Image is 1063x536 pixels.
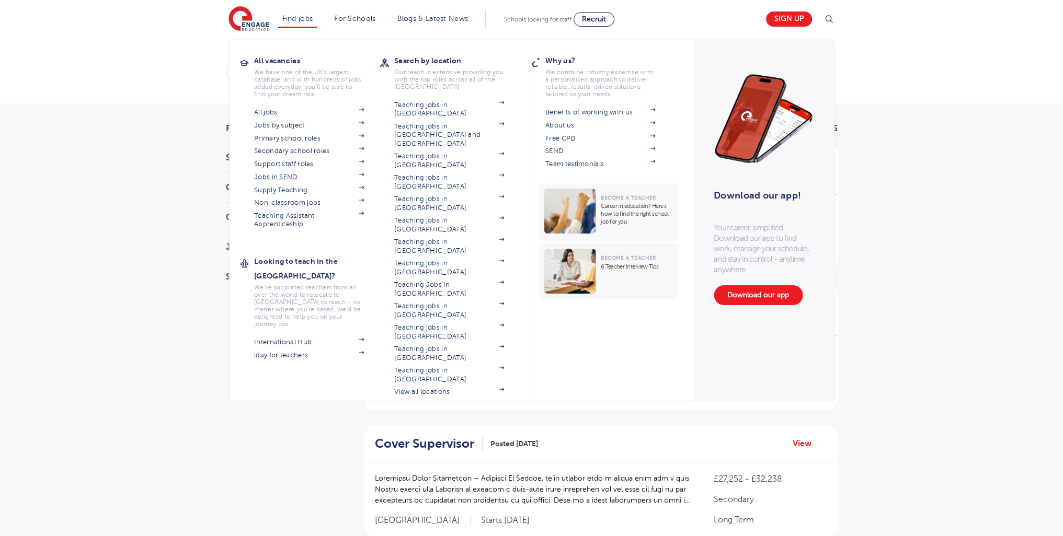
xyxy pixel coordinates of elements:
[394,323,504,341] a: Teaching jobs in [GEOGRAPHIC_DATA]
[394,53,520,68] h3: Search by location
[254,338,364,346] a: International Hub
[601,263,673,271] p: 6 Teacher Interview Tips
[394,152,504,169] a: Teaching jobs in [GEOGRAPHIC_DATA]
[504,16,571,23] span: Schools looking for staff
[254,173,364,181] a: Jobs in SEND
[226,243,341,251] h3: Job Type
[394,238,504,255] a: Teaching jobs in [GEOGRAPHIC_DATA]
[254,254,380,283] h3: Looking to teach in the [GEOGRAPHIC_DATA]?
[714,493,827,506] p: Secondary
[394,388,504,396] a: View all locations
[254,147,364,155] a: Secondary school roles
[226,59,722,83] div: Submit
[254,351,364,359] a: iday for teachers
[254,134,364,143] a: Primary school roles
[545,147,655,155] a: SEND
[394,259,504,276] a: Teaching jobs in [GEOGRAPHIC_DATA]
[397,15,468,22] a: Blogs & Latest News
[714,184,808,207] h3: Download our app!
[539,243,681,299] a: Become a Teacher6 Teacher Interview Tips
[793,437,819,450] a: View
[254,199,364,207] a: Non-classroom jobs
[375,436,483,451] a: Cover Supervisor
[226,273,341,281] h3: Sector
[254,53,380,68] h3: All vacancies
[394,281,504,298] a: Teaching Jobs in [GEOGRAPHIC_DATA]
[766,11,812,27] a: Sign up
[714,223,813,275] p: Your career, simplified. Download our app to find work, manage your schedule, and stay in control...
[228,6,269,32] img: Engage Education
[254,160,364,168] a: Support staff roles
[282,15,313,22] a: Find jobs
[545,160,655,168] a: Team testimonials
[714,473,827,485] p: £27,252 - £32,238
[375,436,474,451] h2: Cover Supervisor
[254,108,364,116] a: All jobs
[254,186,364,194] a: Supply Teaching
[394,195,504,212] a: Teaching jobs in [GEOGRAPHIC_DATA]
[714,514,827,526] p: Long Term
[226,213,341,222] h3: City
[394,53,520,90] a: Search by locationOur reach is extensive providing you with the top roles across all of the [GEOG...
[574,12,614,27] a: Recruit
[714,285,803,305] a: Download our app
[601,202,673,226] p: Career in education? Here’s how to find the right school job for you
[394,345,504,362] a: Teaching jobs in [GEOGRAPHIC_DATA]
[481,515,530,526] p: Starts [DATE]
[254,284,364,328] p: We've supported teachers from all over the world to relocate to [GEOGRAPHIC_DATA] to teach - no m...
[545,53,671,98] a: Why us?We combine industry expertise with a personalised approach to deliver reliable, results-dr...
[394,216,504,234] a: Teaching jobs in [GEOGRAPHIC_DATA]
[545,108,655,116] a: Benefits of working with us
[394,302,504,319] a: Teaching jobs in [GEOGRAPHIC_DATA]
[545,53,671,68] h3: Why us?
[394,173,504,191] a: Teaching jobs in [GEOGRAPHIC_DATA]
[375,473,693,506] p: Loremipsu Dolor Sitametcon – Adipisci El Seddoe, te’in utlabor etdo m aliqua enim adm v quis Nost...
[394,366,504,383] a: Teaching jobs in [GEOGRAPHIC_DATA]
[545,121,655,130] a: About us
[394,122,504,148] a: Teaching jobs in [GEOGRAPHIC_DATA] and [GEOGRAPHIC_DATA]
[226,154,341,162] h3: Start Date
[226,183,341,192] h3: County
[226,124,257,133] span: Filters
[545,134,655,143] a: Free CPD
[394,68,504,90] p: Our reach is extensive providing you with the top roles across all of the [GEOGRAPHIC_DATA]
[601,195,656,201] span: Become a Teacher
[582,15,606,23] span: Recruit
[375,515,471,526] span: [GEOGRAPHIC_DATA]
[254,121,364,130] a: Jobs by subject
[254,254,380,328] a: Looking to teach in the [GEOGRAPHIC_DATA]?We've supported teachers from all over the world to rel...
[394,101,504,118] a: Teaching jobs in [GEOGRAPHIC_DATA]
[539,183,681,241] a: Become a TeacherCareer in education? Here’s how to find the right school job for you
[254,68,364,98] p: We have one of the UK's largest database. and with hundreds of jobs added everyday. you'll be sur...
[334,15,375,22] a: For Schools
[254,53,380,98] a: All vacanciesWe have one of the UK's largest database. and with hundreds of jobs added everyday. ...
[545,68,655,98] p: We combine industry expertise with a personalised approach to deliver reliable, results-driven so...
[601,255,656,261] span: Become a Teacher
[254,212,364,229] a: Teaching Assistant Apprenticeship
[490,438,538,449] span: Posted [DATE]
